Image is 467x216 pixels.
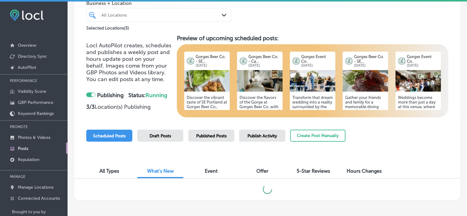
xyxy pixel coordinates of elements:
p: Overview [18,43,36,48]
h5: Weddings become more than just a day at this venue, where the [GEOGRAPHIC_DATA] provides a stunni... [398,95,438,164]
h5: Discover the flavors of the Gorge at Gorges Beer Co. with a rotating selection of small-batch bee... [239,95,280,164]
span: What's New [147,168,174,174]
img: 75a03f62-545f-40e1-a63c-7cf90bd24b5aRibs.jpg [343,70,388,92]
span: Event [205,168,218,174]
img: logo [239,57,247,65]
p: Location(s) Publishing [86,104,172,110]
p: Brought to you by [12,210,68,214]
span: Offer [256,168,268,174]
span: Business + Location [86,0,231,6]
img: ed9fde00-6160-4f21-9b0f-48f78a50b61aShrimpLettuceWraps.jpg [184,70,230,92]
span: All Types [99,168,119,174]
h5: Discover the vibrant taste of SE Portland at Gorges Beer Co., where the menu shines with innovati... [187,95,227,164]
p: Connected Accounts [18,196,60,201]
p: Gorges Event Co. [301,54,333,64]
img: logo [187,57,194,65]
p: [DATE] [301,64,333,68]
img: logo [398,57,406,65]
span: Running [146,92,167,99]
span: Scheduled Posts [93,133,126,139]
p: Gorges Beer Co. - SE... [196,54,227,64]
p: [DATE] [248,64,280,68]
img: logo [292,57,300,65]
img: fda3e92497d09a02dc62c9cd864e3231.png [10,10,44,21]
p: GBP Performance [18,100,53,105]
p: Posts [18,146,28,151]
img: 4ad3b457-5dae-45ab-996b-c2ab95705eeaKC2024-506-X3.jpg [395,70,441,92]
strong: Status: [128,92,167,99]
p: Photos & Videos [18,135,50,140]
span: Published Posts [196,133,227,139]
h5: Gather your friends and family for a memorable dining experience! At [GEOGRAPHIC_DATA], the spaci... [345,95,386,164]
span: Draft Posts [150,133,171,139]
h3: Preview of upcoming scheduled posts: [177,35,448,42]
p: Gorges Beer Co. - Ca... [248,54,280,64]
p: Reputation [18,157,39,162]
img: 6759b523-48ba-4f40-b291-355f95637404KC2024-161-X3.jpg [237,70,282,92]
strong: Publishing [97,92,124,99]
p: [DATE] [354,64,386,68]
p: Selected Locations ( 3 ) [86,23,129,31]
p: Manage Locations [18,185,53,190]
button: Create Post Manually [290,130,345,142]
span: 5-Star Reviews [297,168,330,174]
p: Directory Sync [18,54,47,59]
p: Gorges Event Co. [407,54,438,64]
p: Keyword Rankings [18,111,54,116]
p: AutoPilot [18,65,36,70]
span: Locl AutoPilot creates, schedules and publishes a weekly post and hours update post on your behal... [86,42,171,76]
p: [DATE] [196,64,227,68]
h5: Transform that dream wedding into a reality surrounded by the stunning landscapes of the Columbia... [292,95,333,164]
div: All Locations [101,12,222,18]
p: [DATE] [407,64,438,68]
span: Hours Changes [347,168,382,174]
p: Visibility Score [18,89,46,94]
span: Publish Activity [247,133,277,139]
p: Gorges Beer Co. - SE... [354,54,386,64]
span: You can edit posts at any time. [86,76,165,83]
img: f972ac79-ffec-4a07-b72f-613a939125beKC2024-96-X3.jpg [290,70,335,92]
strong: 3 / 3 [86,104,95,110]
img: logo [345,57,353,65]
